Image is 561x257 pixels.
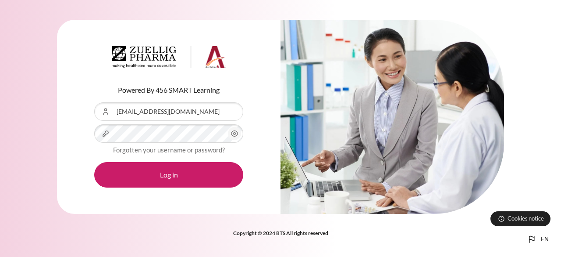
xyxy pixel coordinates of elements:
[508,214,544,223] span: Cookies notice
[94,102,243,121] input: Username or Email Address
[94,85,243,95] p: Powered By 456 SMART Learning
[490,211,550,226] button: Cookies notice
[112,46,226,68] img: Architeck
[233,230,328,236] strong: Copyright © 2024 BTS All rights reserved
[94,162,243,188] button: Log in
[112,46,226,72] a: Architeck
[113,146,225,154] a: Forgotten your username or password?
[541,235,549,244] span: en
[523,231,552,248] button: Languages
